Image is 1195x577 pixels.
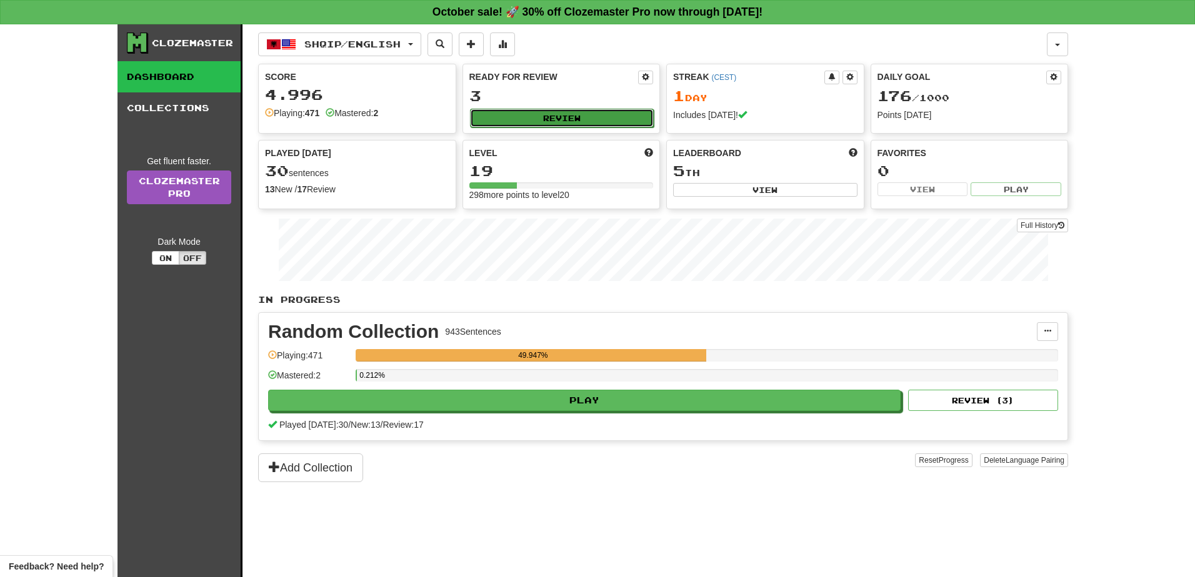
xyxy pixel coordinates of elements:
[348,420,351,430] span: /
[9,560,104,573] span: Open feedback widget
[980,453,1068,467] button: DeleteLanguage Pairing
[490,32,515,56] button: More stats
[469,163,654,179] div: 19
[265,71,449,83] div: Score
[305,108,319,118] strong: 471
[265,107,319,119] div: Playing:
[470,109,654,127] button: Review
[1017,219,1068,232] button: Full History
[469,88,654,104] div: 3
[877,147,1062,159] div: Favorites
[127,235,231,248] div: Dark Mode
[971,182,1061,196] button: Play
[469,147,497,159] span: Level
[265,87,449,102] div: 4.996
[268,369,349,390] div: Mastered: 2
[673,71,824,83] div: Streak
[644,147,653,159] span: Score more points to level up
[297,184,307,194] strong: 17
[265,147,331,159] span: Played [DATE]
[265,184,275,194] strong: 13
[258,453,363,482] button: Add Collection
[268,349,349,370] div: Playing: 471
[179,251,206,265] button: Off
[265,162,289,179] span: 30
[117,61,241,92] a: Dashboard
[127,170,231,204] a: ClozemasterPro
[673,87,685,104] span: 1
[382,420,423,430] span: Review: 17
[117,92,241,124] a: Collections
[258,32,421,56] button: Shqip/English
[877,71,1047,84] div: Daily Goal
[265,183,449,195] div: New / Review
[268,390,901,411] button: Play
[459,32,484,56] button: Add sentence to collection
[877,163,1062,179] div: 0
[673,147,741,159] span: Leaderboard
[849,147,857,159] span: This week in points, UTC
[673,162,685,179] span: 5
[427,32,452,56] button: Search sentences
[711,73,736,82] a: (CEST)
[673,183,857,197] button: View
[673,88,857,104] div: Day
[432,6,762,18] strong: October sale! 🚀 30% off Clozemaster Pro now through [DATE]!
[351,420,380,430] span: New: 13
[939,456,969,465] span: Progress
[373,108,378,118] strong: 2
[127,155,231,167] div: Get fluent faster.
[258,293,1068,306] p: In Progress
[152,251,179,265] button: On
[908,390,1058,411] button: Review (3)
[326,107,378,119] div: Mastered:
[304,39,401,49] span: Shqip / English
[268,322,439,341] div: Random Collection
[673,163,857,179] div: th
[265,163,449,179] div: sentences
[877,109,1062,121] div: Points [DATE]
[877,92,949,103] span: / 1000
[915,453,972,467] button: ResetProgress
[673,109,857,121] div: Includes [DATE]!
[152,37,233,49] div: Clozemaster
[877,87,912,104] span: 176
[279,420,348,430] span: Played [DATE]: 30
[469,189,654,201] div: 298 more points to level 20
[877,182,968,196] button: View
[359,349,706,362] div: 49.947%
[1006,456,1064,465] span: Language Pairing
[469,71,639,83] div: Ready for Review
[381,420,383,430] span: /
[445,325,501,338] div: 943 Sentences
